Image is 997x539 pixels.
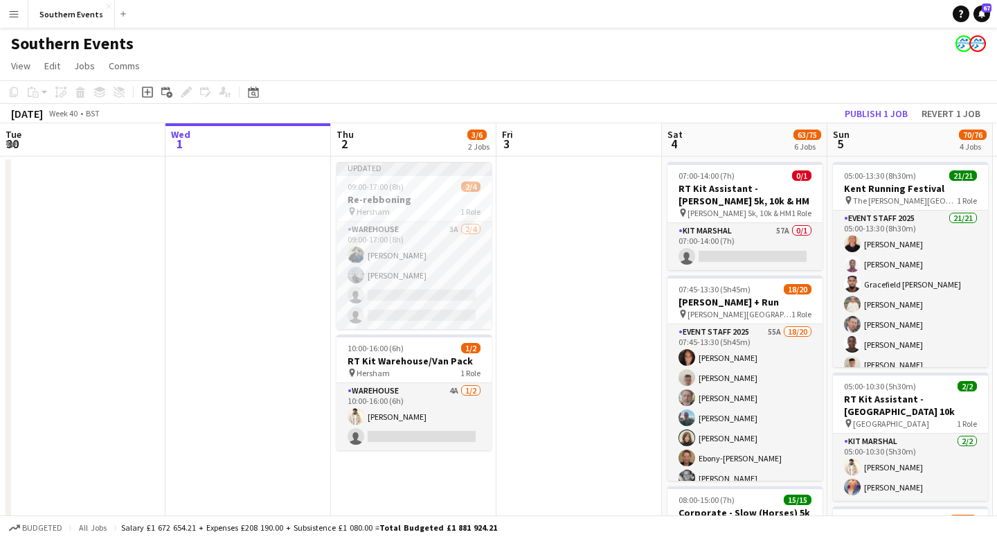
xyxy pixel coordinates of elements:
h3: Corporate - Slow (Horses) 5k [667,506,823,519]
span: 30 [3,136,21,152]
button: Publish 1 job [839,105,913,123]
app-user-avatar: RunThrough Events [955,35,972,52]
div: [DATE] [11,107,43,121]
a: Edit [39,57,66,75]
span: 1 Role [791,309,811,319]
span: 3 [500,136,513,152]
span: 05:00-10:30 (5h30m) [844,381,916,391]
span: Sun [833,128,850,141]
a: Comms [103,57,145,75]
a: Jobs [69,57,100,75]
app-job-card: 07:00-14:00 (7h)0/1RT Kit Assistant - [PERSON_NAME] 5k, 10k & HM [PERSON_NAME] 5k, 10k & HM1 Role... [667,162,823,270]
app-job-card: 05:00-13:30 (8h30m)21/21Kent Running Festival The [PERSON_NAME][GEOGRAPHIC_DATA]1 RoleEvent Staff... [833,162,988,367]
span: Hersham [357,368,390,378]
app-card-role: Kit Marshal57A0/107:00-14:00 (7h) [667,223,823,270]
span: Week 40 [46,108,80,118]
span: 63/75 [793,130,821,140]
span: Total Budgeted £1 881 924.21 [379,522,497,533]
app-card-role: Warehouse4A1/210:00-16:00 (6h)[PERSON_NAME] [336,383,492,450]
span: 18/20 [784,284,811,294]
span: 2 [334,136,354,152]
span: 3/6 [467,130,487,140]
h3: RT Kit Assistant - [PERSON_NAME] 5k, 10k & HM [667,182,823,207]
app-job-card: 05:00-10:30 (5h30m)2/2RT Kit Assistant - [GEOGRAPHIC_DATA] 10k [GEOGRAPHIC_DATA]1 RoleKit Marshal... [833,373,988,501]
span: 15/15 [784,495,811,505]
span: 70/76 [959,130,987,140]
span: 1 [169,136,190,152]
a: 67 [973,6,990,22]
span: 10:00-16:00 (6h) [348,343,404,353]
span: 2/2 [958,381,977,391]
span: All jobs [76,522,109,533]
span: View [11,60,30,72]
span: 07:45-13:30 (5h45m) [679,284,751,294]
a: View [6,57,36,75]
span: 21/21 [949,170,977,181]
div: Salary £1 672 654.21 + Expenses £208 190.00 + Subsistence £1 080.00 = [121,522,497,533]
span: Comms [109,60,140,72]
div: BST [86,108,100,118]
span: [GEOGRAPHIC_DATA] [853,418,929,429]
h3: [PERSON_NAME] + Run [667,296,823,308]
app-card-role: Kit Marshal2/205:00-10:30 (5h30m)[PERSON_NAME][PERSON_NAME] [833,434,988,501]
span: The [PERSON_NAME][GEOGRAPHIC_DATA] [853,195,957,206]
span: 4 [665,136,683,152]
div: Updated [336,162,492,173]
span: 2/4 [461,182,480,192]
app-job-card: 10:00-16:00 (6h)1/2RT Kit Warehouse/Van Pack Hersham1 RoleWarehouse4A1/210:00-16:00 (6h)[PERSON_N... [336,335,492,450]
span: 1 Role [957,195,977,206]
button: Revert 1 job [916,105,986,123]
span: Hersham [357,206,390,217]
button: Southern Events [28,1,115,28]
div: 2 Jobs [468,141,489,152]
span: 05:00-13:30 (8h30m) [844,170,916,181]
span: 1/2 [461,343,480,353]
span: 5 [831,136,850,152]
app-card-role: Warehouse3A2/409:00-17:00 (8h)[PERSON_NAME][PERSON_NAME] [336,222,492,329]
app-user-avatar: RunThrough Events [969,35,986,52]
h3: RT Kit Assistant - [GEOGRAPHIC_DATA] 10k [833,393,988,418]
span: Tue [6,128,21,141]
span: 0/1 [792,170,811,181]
app-job-card: 07:45-13:30 (5h45m)18/20[PERSON_NAME] + Run [PERSON_NAME][GEOGRAPHIC_DATA], [GEOGRAPHIC_DATA], [G... [667,276,823,481]
app-job-card: Updated09:00-17:00 (8h)2/4Re-rebboning Hersham1 RoleWarehouse3A2/409:00-17:00 (8h)[PERSON_NAME][P... [336,162,492,329]
span: [PERSON_NAME] 5k, 10k & HM [688,208,791,218]
span: Wed [171,128,190,141]
div: 4 Jobs [960,141,986,152]
span: [PERSON_NAME][GEOGRAPHIC_DATA], [GEOGRAPHIC_DATA], [GEOGRAPHIC_DATA] [688,309,791,319]
span: 1 Role [460,368,480,378]
span: 1 Role [791,208,811,218]
span: 1 Role [460,206,480,217]
span: Edit [44,60,60,72]
h3: Kent Running Festival [833,182,988,195]
button: Budgeted [7,520,64,536]
span: 08:00-15:00 (7h) [679,495,735,505]
div: 6 Jobs [794,141,820,152]
span: Fri [502,128,513,141]
h3: RT Kit Warehouse/Van Pack [336,355,492,367]
h1: Southern Events [11,33,134,54]
span: 07:00-14:00 (7h) [679,170,735,181]
span: 67 [982,3,991,12]
span: 09:00-17:00 (8h) [348,182,404,192]
span: Sat [667,128,683,141]
span: Jobs [74,60,95,72]
span: Thu [336,128,354,141]
h3: Re-rebboning [336,193,492,206]
span: Budgeted [22,523,62,533]
span: 1 Role [957,418,977,429]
